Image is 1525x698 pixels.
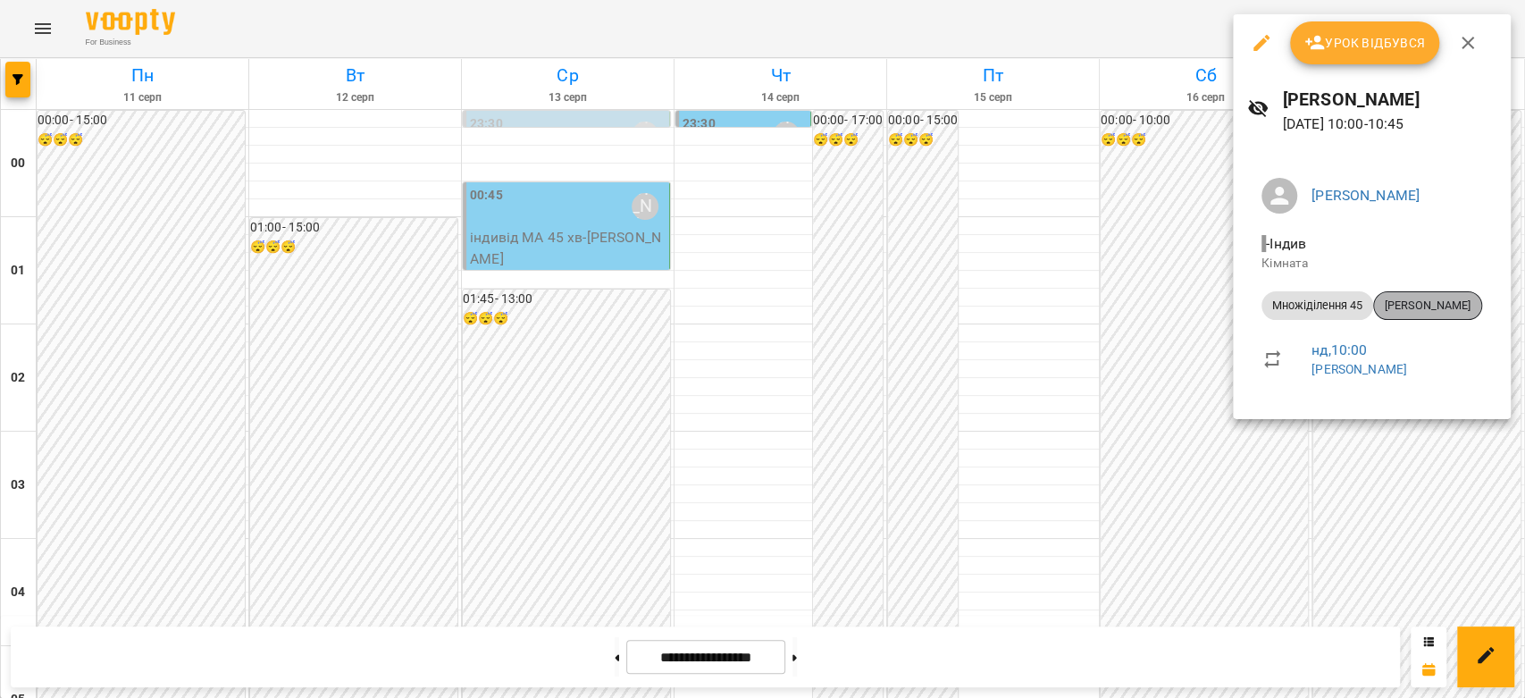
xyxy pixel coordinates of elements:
[1261,298,1373,314] span: Множіділення 45
[1283,86,1496,114] h6: [PERSON_NAME]
[1311,341,1367,358] a: нд , 10:00
[1311,362,1407,376] a: [PERSON_NAME]
[1261,235,1310,252] span: - Індив
[1374,298,1481,314] span: [PERSON_NAME]
[1304,32,1426,54] span: Урок відбувся
[1290,21,1440,64] button: Урок відбувся
[1373,291,1482,320] div: [PERSON_NAME]
[1261,255,1482,273] p: Кімната
[1311,187,1420,204] a: [PERSON_NAME]
[1283,114,1496,135] p: [DATE] 10:00 - 10:45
